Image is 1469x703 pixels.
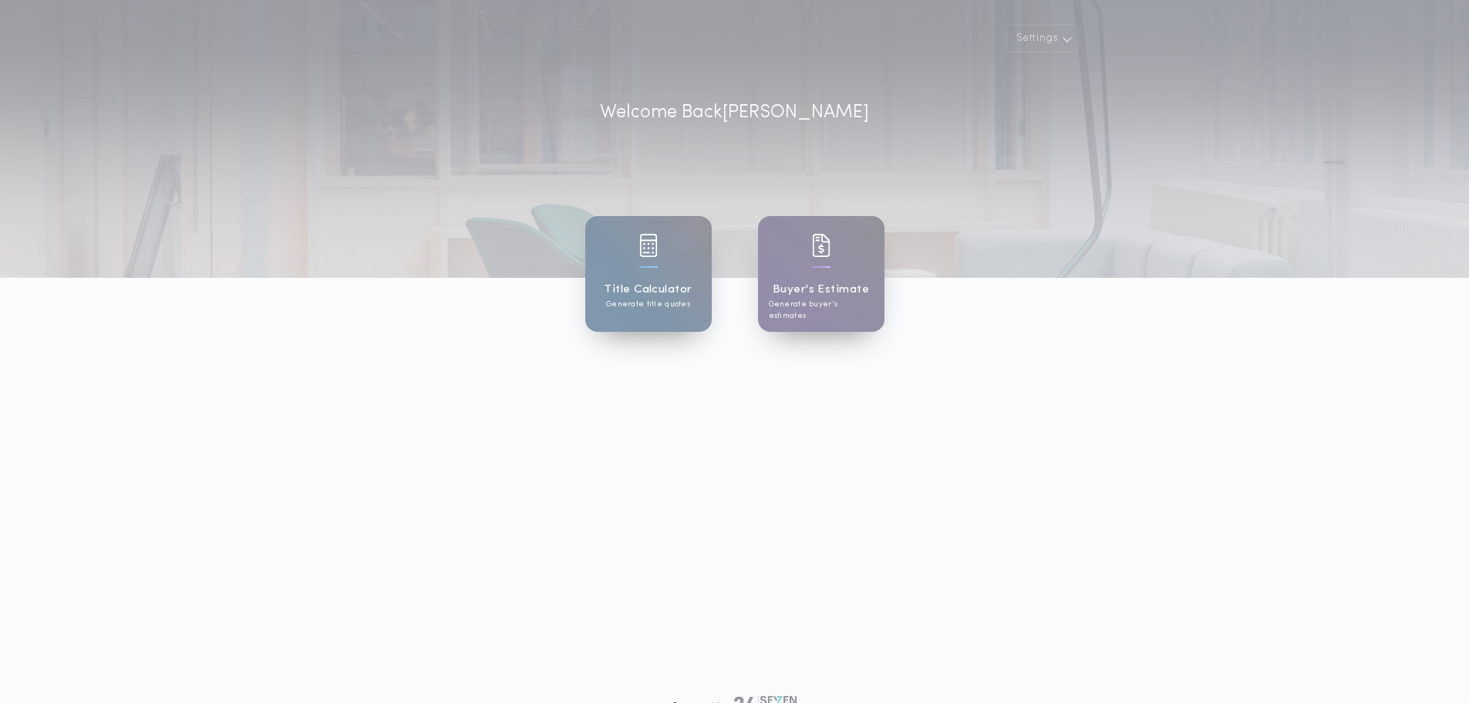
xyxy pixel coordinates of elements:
[758,216,884,332] a: card iconBuyer's EstimateGenerate buyer's estimates
[773,281,869,299] h1: Buyer's Estimate
[639,234,658,257] img: card icon
[1006,25,1079,52] button: Settings
[606,299,690,310] p: Generate title quotes
[769,299,874,322] p: Generate buyer's estimates
[600,99,869,127] p: Welcome Back [PERSON_NAME]
[812,234,831,257] img: card icon
[604,281,692,299] h1: Title Calculator
[585,216,712,332] a: card iconTitle CalculatorGenerate title quotes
